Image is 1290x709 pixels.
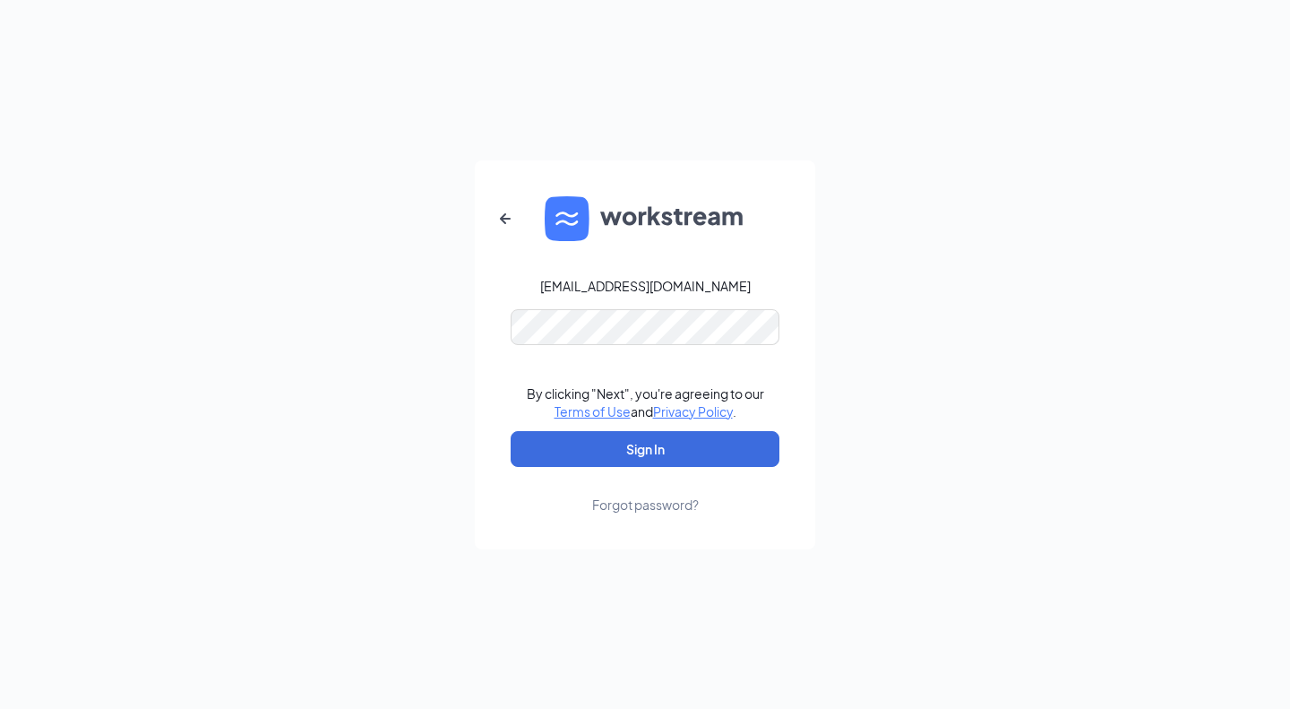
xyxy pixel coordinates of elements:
[484,197,527,240] button: ArrowLeftNew
[592,496,699,514] div: Forgot password?
[592,467,699,514] a: Forgot password?
[494,208,516,229] svg: ArrowLeftNew
[527,385,764,420] div: By clicking "Next", you're agreeing to our and .
[555,403,631,419] a: Terms of Use
[653,403,733,419] a: Privacy Policy
[545,196,745,241] img: WS logo and Workstream text
[540,277,751,295] div: [EMAIL_ADDRESS][DOMAIN_NAME]
[511,431,779,467] button: Sign In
